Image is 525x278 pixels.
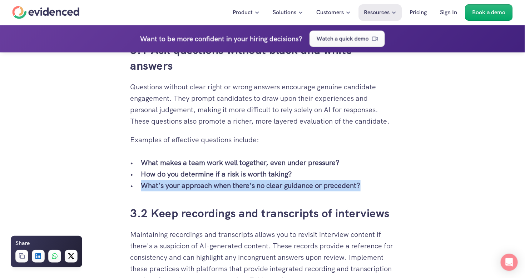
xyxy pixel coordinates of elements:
[410,8,427,17] p: Pricing
[130,134,395,146] p: Examples of effective questions include:
[141,158,340,168] strong: What makes a team work well together, even under pressure?
[465,4,513,21] a: Book a demo
[130,81,395,127] p: Questions without clear right or wrong answers encourage genuine candidate engagement. They promp...
[309,30,385,47] a: Watch a quick demo
[15,239,30,248] h6: Share
[141,181,361,190] strong: What’s your approach when there’s no clear guidance or precedent?
[435,4,463,21] a: Sign In
[364,8,390,17] p: Resources
[317,8,344,17] p: Customers
[130,206,390,221] a: 3.2 Keep recordings and transcripts of interviews
[273,8,297,17] p: Solutions
[140,33,302,44] h4: Want to be more confident in your hiring decisions?
[440,8,457,17] p: Sign In
[141,170,292,179] strong: How do you determine if a risk is worth taking?
[13,6,80,19] a: Home
[501,254,518,271] div: Open Intercom Messenger
[317,34,369,43] p: Watch a quick demo
[233,8,253,17] p: Product
[472,8,506,17] p: Book a demo
[405,4,432,21] a: Pricing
